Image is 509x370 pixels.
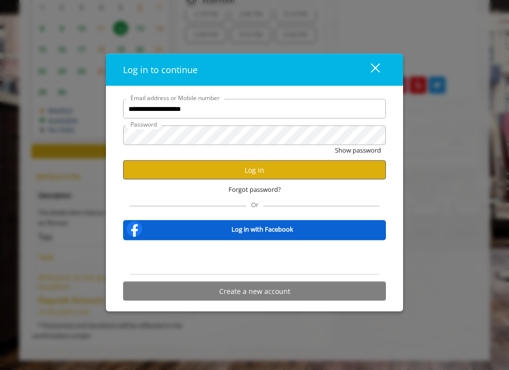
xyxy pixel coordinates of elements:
input: Email address or Mobile number [123,99,386,119]
img: facebook-logo [125,219,144,239]
iframe: Sign in with Google Button [201,247,308,268]
button: Create a new account [123,282,386,301]
b: Log in with Facebook [231,224,293,234]
div: close dialog [359,62,379,77]
span: Log in to continue [123,64,198,76]
button: Log in [123,160,386,180]
span: Forgot password? [229,185,281,195]
button: close dialog [353,60,386,80]
label: Email address or Mobile number [126,93,225,103]
input: Password [123,126,386,145]
span: Or [246,200,263,209]
label: Password [126,120,162,129]
button: Show password [335,145,381,156]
